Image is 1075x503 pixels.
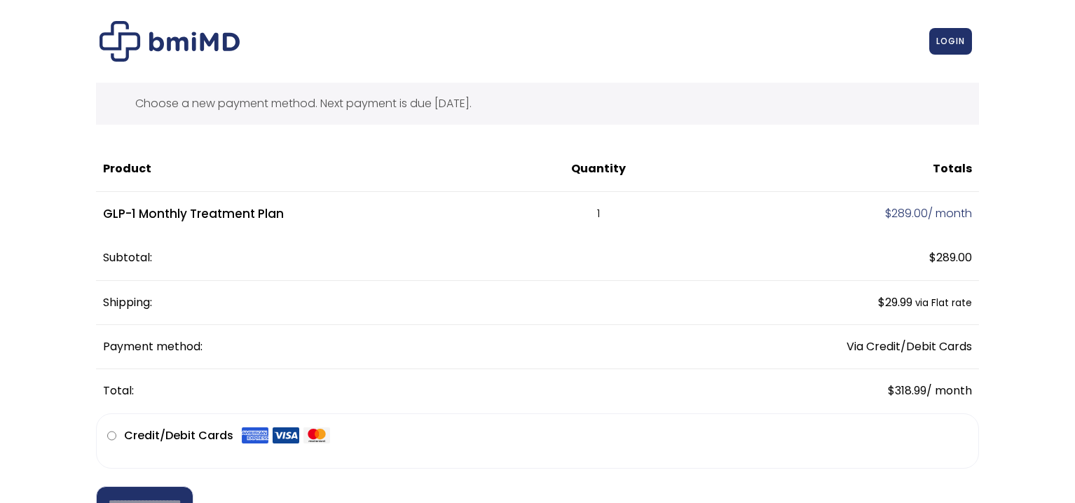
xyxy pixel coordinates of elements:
[96,147,523,191] th: Product
[888,383,895,399] span: $
[878,294,912,310] span: 29.99
[929,249,972,266] span: 289.00
[273,427,299,444] img: Visa
[523,147,673,191] th: Quantity
[936,35,965,47] span: LOGIN
[885,205,928,221] span: 289.00
[100,21,240,62] img: Checkout
[96,281,673,325] th: Shipping:
[303,427,330,444] img: Mastercard
[888,383,926,399] span: 318.99
[96,192,523,237] td: GLP-1 Monthly Treatment Plan
[673,147,979,191] th: Totals
[523,192,673,237] td: 1
[929,249,936,266] span: $
[929,28,972,55] a: LOGIN
[673,325,979,369] td: Via Credit/Debit Cards
[673,192,979,237] td: / month
[96,236,673,280] th: Subtotal:
[124,425,330,447] label: Credit/Debit Cards
[673,369,979,413] td: / month
[878,294,885,310] span: $
[885,205,891,221] span: $
[96,369,673,413] th: Total:
[915,296,972,310] small: via Flat rate
[242,427,268,444] img: Amex
[96,83,979,125] div: Choose a new payment method. Next payment is due [DATE].
[96,325,673,369] th: Payment method:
